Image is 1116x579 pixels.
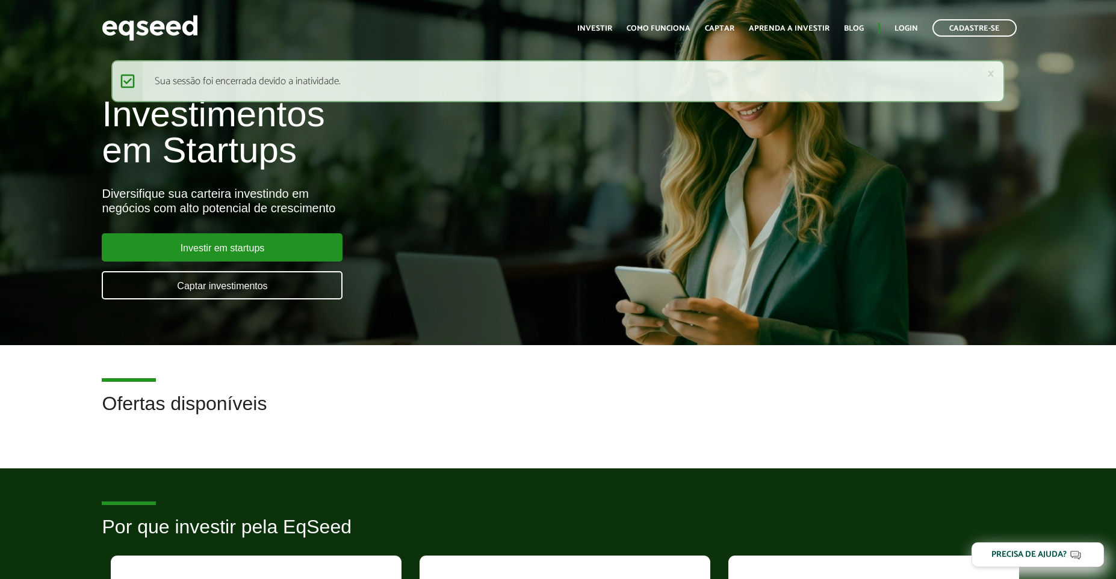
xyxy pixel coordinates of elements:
a: Investir [577,25,612,32]
h2: Por que investir pela EqSeed [102,516,1014,556]
a: × [987,67,994,80]
a: Captar investimentos [102,271,343,299]
a: Login [894,25,918,32]
a: Aprenda a investir [749,25,829,32]
a: Captar [705,25,734,32]
div: Diversifique sua carteira investindo em negócios com alto potencial de crescimento [102,186,642,215]
a: Cadastre-se [932,19,1017,37]
h2: Ofertas disponíveis [102,393,1014,432]
h1: Investimentos em Startups [102,96,642,168]
a: Investir em startups [102,233,343,262]
img: EqSeed [102,12,198,44]
a: Blog [844,25,864,32]
a: Como funciona [627,25,690,32]
div: Sua sessão foi encerrada devido a inatividade. [111,60,1004,102]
